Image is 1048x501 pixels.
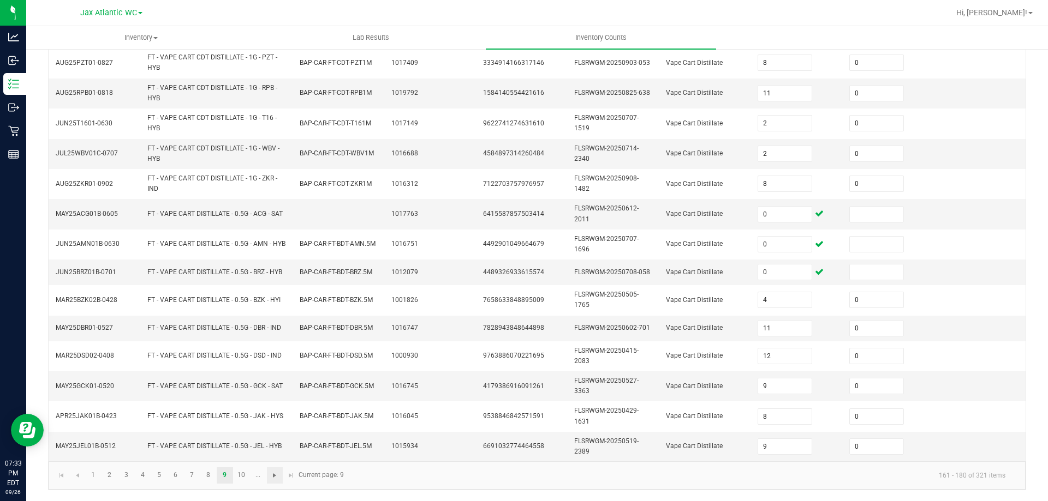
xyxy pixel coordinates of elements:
[666,59,723,67] span: Vape Cart Distillate
[574,114,639,132] span: FLSRWGM-20250707-1519
[300,442,372,450] span: BAP-CAR-FT-BDT-JEL.5M
[391,119,418,127] span: 1017149
[483,119,544,127] span: 9622741274631610
[483,210,544,218] span: 6415587857503414
[391,324,418,331] span: 1016747
[56,268,116,276] span: JUN25BRZ01B-0701
[666,268,723,276] span: Vape Cart Distillate
[574,324,650,331] span: FLSRWGM-20250602-701
[147,144,279,162] span: FT - VAPE CART CDT DISTILLATE - 1G - WBV - HYB
[666,296,723,304] span: Vape Cart Distillate
[574,89,650,96] span: FLSRWGM-20250825-638
[483,352,544,359] span: 9763886070221695
[666,210,723,218] span: Vape Cart Distillate
[200,467,216,484] a: Page 8
[956,8,1027,17] span: Hi, [PERSON_NAME]!
[11,414,44,446] iframe: Resource center
[147,84,277,102] span: FT - VAPE CART CDT DISTILLATE - 1G - RPB - HYB
[56,412,117,420] span: APR25JAK01B-0423
[147,240,285,248] span: FT - VAPE CART DISTILLATE - 0.5G - AMN - HYB
[56,324,113,331] span: MAY25DBR01-0527
[8,55,19,66] inline-svg: Inbound
[300,268,372,276] span: BAP-CAR-FT-BDT-BRZ.5M
[391,240,418,248] span: 1016751
[56,210,118,218] span: MAY25ACG01B-0605
[147,210,283,218] span: FT - VAPE CART DISTILLATE - 0.5G - ACG - SAT
[483,324,544,331] span: 7828943848644898
[8,149,19,160] inline-svg: Reports
[217,467,233,484] a: Page 9
[184,467,200,484] a: Page 7
[483,382,544,390] span: 4179386916091261
[56,59,113,67] span: AUG25PZT01-0827
[666,382,723,390] span: Vape Cart Distillate
[300,412,373,420] span: BAP-CAR-FT-BDT-JAK.5M
[56,149,118,157] span: JUL25WBV01C-0707
[56,240,120,248] span: JUN25AMN01B-0630
[287,471,295,480] span: Go to the last page
[666,442,723,450] span: Vape Cart Distillate
[56,180,113,188] span: AUG25ZKR01-0902
[483,149,544,157] span: 4584897314260484
[8,79,19,89] inline-svg: Inventory
[666,89,723,96] span: Vape Cart Distillate
[300,240,376,248] span: BAP-CAR-FT-BDT-AMN.5M
[147,442,282,450] span: FT - VAPE CART DISTILLATE - 0.5G - JEL - HYB
[666,352,723,359] span: Vape Cart Distillate
[574,204,639,222] span: FLSRWGM-20250612-2011
[147,114,277,132] span: FT - VAPE CART CDT DISTILLATE - 1G - T16 - HYB
[483,59,544,67] span: 3334914166317146
[300,296,373,304] span: BAP-CAR-FT-BDT-BZK.5M
[338,33,404,43] span: Lab Results
[53,467,69,484] a: Go to the first page
[391,382,418,390] span: 1016745
[483,442,544,450] span: 6691032774464558
[666,324,723,331] span: Vape Cart Distillate
[483,296,544,304] span: 7658633848895009
[56,296,117,304] span: MAR25BZK02B-0428
[56,352,114,359] span: MAR25DSD02-0408
[666,240,723,248] span: Vape Cart Distillate
[300,352,373,359] span: BAP-CAR-FT-BDT-DSD.5M
[8,32,19,43] inline-svg: Analytics
[391,180,418,188] span: 1016312
[147,268,282,276] span: FT - VAPE CART DISTILLATE - 0.5G - BRZ - HYB
[147,296,281,304] span: FT - VAPE CART DISTILLATE - 0.5G - BZK - HYI
[666,119,723,127] span: Vape Cart Distillate
[118,467,134,484] a: Page 3
[270,471,279,480] span: Go to the next page
[574,174,639,192] span: FLSRWGM-20250908-1482
[69,467,85,484] a: Go to the previous page
[574,437,639,455] span: FLSRWGM-20250519-2389
[27,33,255,43] span: Inventory
[56,89,113,96] span: AUG25RPB01-0818
[574,291,639,309] span: FLSRWGM-20250505-1765
[391,149,418,157] span: 1016688
[300,149,374,157] span: BAP-CAR-FT-CDT-WBV1M
[486,26,716,49] a: Inventory Counts
[57,471,66,480] span: Go to the first page
[234,467,249,484] a: Page 10
[483,240,544,248] span: 4492901049664679
[391,210,418,218] span: 1017763
[5,488,21,496] p: 09/26
[300,382,374,390] span: BAP-CAR-FT-BDT-GCK.5M
[666,412,723,420] span: Vape Cart Distillate
[391,89,418,96] span: 1019792
[49,461,1026,489] kendo-pager: Current page: 9
[26,26,256,49] a: Inventory
[300,59,372,67] span: BAP-CAR-FT-CDT-PZT1M
[8,125,19,136] inline-svg: Retail
[267,467,283,484] a: Go to the next page
[250,467,266,484] a: Page 11
[391,59,418,67] span: 1017409
[574,235,639,253] span: FLSRWGM-20250707-1696
[574,144,639,162] span: FLSRWGM-20250714-2340
[483,268,544,276] span: 4489326933615574
[391,412,418,420] span: 1016045
[350,466,1014,484] kendo-pager-info: 161 - 180 of 321 items
[574,407,639,425] span: FLSRWGM-20250429-1631
[561,33,641,43] span: Inventory Counts
[283,467,299,484] a: Go to the last page
[391,352,418,359] span: 1000930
